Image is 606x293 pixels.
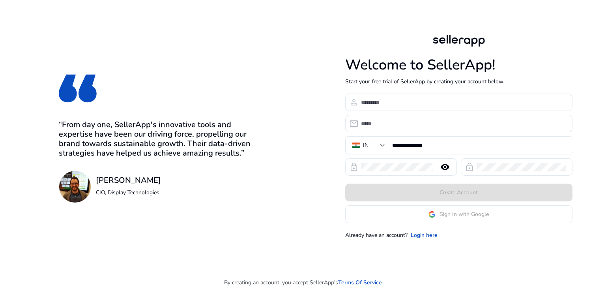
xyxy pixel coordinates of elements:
[436,162,454,172] mat-icon: remove_red_eye
[363,141,368,150] div: IN
[349,98,359,107] span: person
[96,176,161,185] h3: [PERSON_NAME]
[349,162,359,172] span: lock
[465,162,474,172] span: lock
[338,278,382,287] a: Terms Of Service
[411,231,438,239] a: Login here
[345,231,408,239] p: Already have an account?
[345,56,572,73] h1: Welcome to SellerApp!
[345,77,572,86] p: Start your free trial of SellerApp by creating your account below.
[349,119,359,128] span: email
[96,188,161,197] p: CIO, Display Technologies
[59,120,261,158] h3: “From day one, SellerApp's innovative tools and expertise have been our driving force, propelling...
